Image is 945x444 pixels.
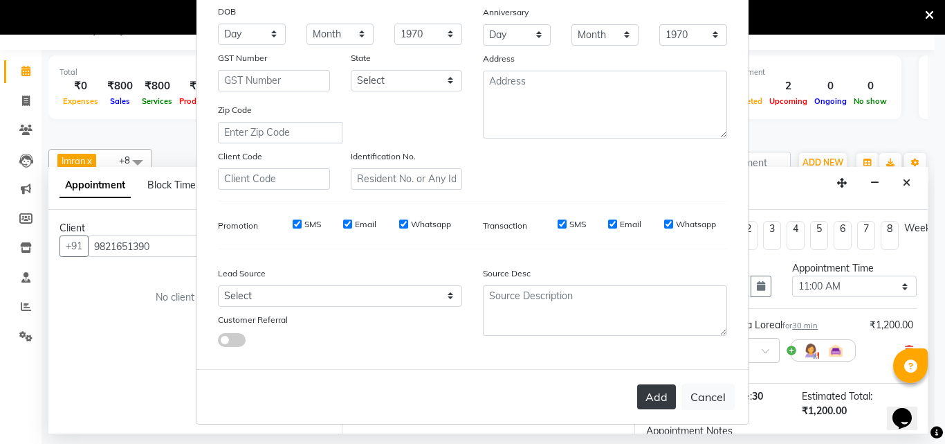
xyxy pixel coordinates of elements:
label: Zip Code [218,104,252,116]
label: Client Code [218,150,262,163]
label: Transaction [483,220,527,232]
label: GST Number [218,52,267,64]
label: Lead Source [218,267,266,280]
label: SMS [304,218,321,231]
label: Address [483,53,515,65]
label: Promotion [218,220,258,232]
input: Client Code [218,168,330,190]
button: Cancel [681,384,735,410]
label: State [351,52,371,64]
label: Identification No. [351,150,416,163]
label: Whatsapp [411,218,451,231]
label: Email [620,218,641,231]
label: Whatsapp [676,218,716,231]
input: Resident No. or Any Id [351,168,463,190]
button: Add [637,384,676,409]
label: Source Desc [483,267,531,280]
input: Enter Zip Code [218,122,342,143]
label: SMS [569,218,586,231]
label: DOB [218,6,236,18]
label: Anniversary [483,6,529,19]
label: Customer Referral [218,314,288,326]
input: GST Number [218,70,330,91]
label: Email [355,218,376,231]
